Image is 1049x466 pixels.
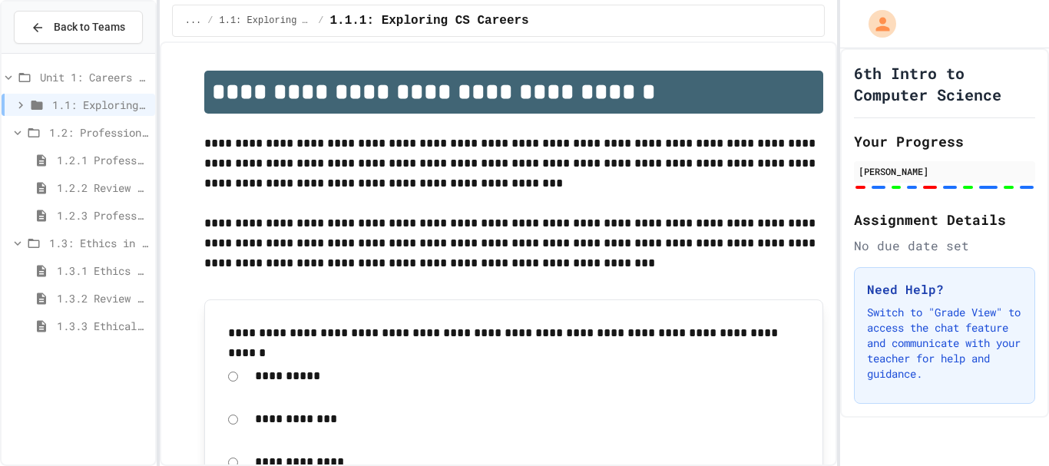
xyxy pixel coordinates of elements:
[49,235,149,251] span: 1.3: Ethics in Computing
[40,69,149,85] span: Unit 1: Careers & Professionalism
[54,19,125,35] span: Back to Teams
[57,318,149,334] span: 1.3.3 Ethical dilemma reflections
[49,124,149,140] span: 1.2: Professional Communication
[185,15,202,27] span: ...
[57,180,149,196] span: 1.2.2 Review - Professional Communication
[207,15,213,27] span: /
[329,12,528,30] span: 1.1.1: Exploring CS Careers
[220,15,313,27] span: 1.1: Exploring CS Careers
[859,164,1031,178] div: [PERSON_NAME]
[854,236,1035,255] div: No due date set
[52,97,149,113] span: 1.1: Exploring CS Careers
[57,207,149,223] span: 1.2.3 Professional Communication Challenge
[852,6,900,41] div: My Account
[854,209,1035,230] h2: Assignment Details
[318,15,323,27] span: /
[867,280,1022,299] h3: Need Help?
[57,290,149,306] span: 1.3.2 Review - Ethics in Computer Science
[854,62,1035,105] h1: 6th Intro to Computer Science
[57,152,149,168] span: 1.2.1 Professional Communication
[14,11,143,44] button: Back to Teams
[57,263,149,279] span: 1.3.1 Ethics in Computer Science
[867,305,1022,382] p: Switch to "Grade View" to access the chat feature and communicate with your teacher for help and ...
[854,131,1035,152] h2: Your Progress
